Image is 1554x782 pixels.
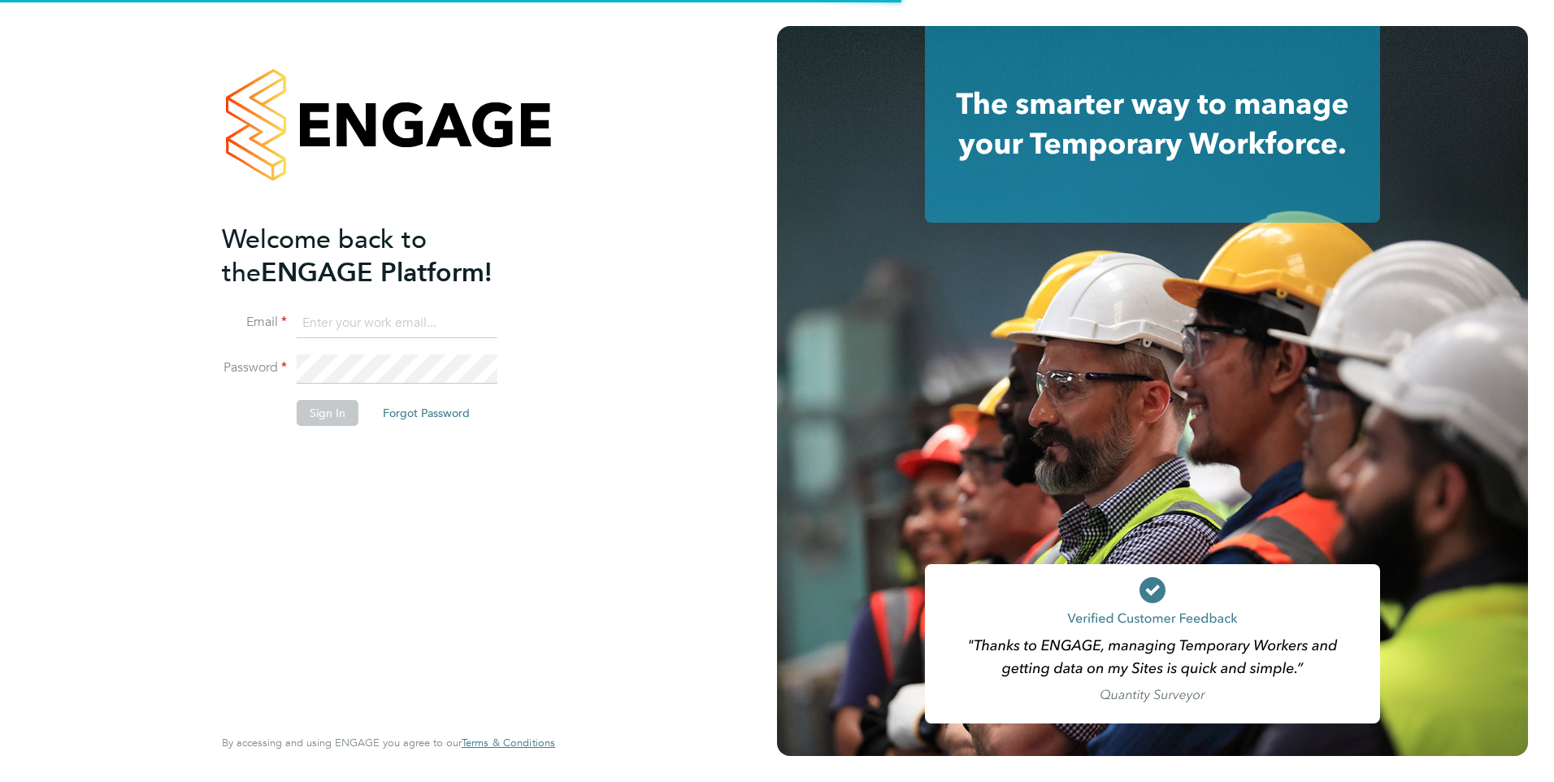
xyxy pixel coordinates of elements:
label: Password [222,359,287,376]
h2: ENGAGE Platform! [222,223,539,289]
input: Enter your work email... [297,309,497,338]
button: Forgot Password [370,400,483,426]
button: Sign In [297,400,358,426]
span: Welcome back to the [222,224,427,289]
label: Email [222,314,287,331]
span: By accessing and using ENGAGE you agree to our [222,736,555,749]
a: Terms & Conditions [462,736,555,749]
